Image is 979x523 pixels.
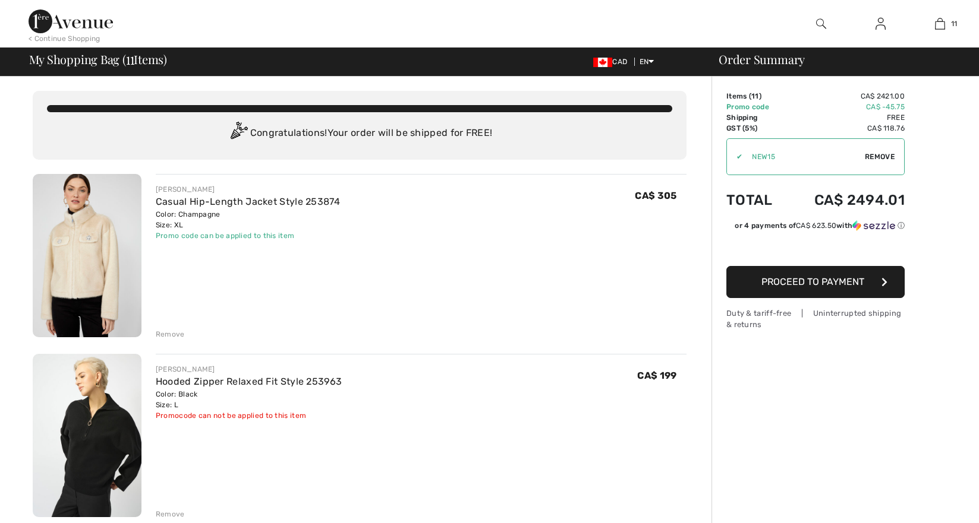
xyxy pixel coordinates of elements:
[29,9,113,33] img: 1ère Avenue
[156,209,340,230] div: Color: Champagne Size: XL
[126,50,134,66] span: 11
[786,91,905,102] td: CA$ 2421.00
[757,183,979,523] iframe: Find more information here
[33,354,141,517] img: Hooded Zipper Relaxed Fit Style 253963
[726,266,905,298] button: Proceed to Payment
[742,139,865,175] input: Promo code
[911,17,969,31] a: 11
[640,58,654,66] span: EN
[726,112,786,123] td: Shipping
[156,196,340,207] a: Casual Hip-Length Jacket Style 253874
[726,102,786,112] td: Promo code
[156,389,342,410] div: Color: Black Size: L
[751,92,759,100] span: 11
[33,174,141,337] img: Casual Hip-Length Jacket Style 253874
[935,17,945,31] img: My Bag
[786,180,905,220] td: CA$ 2494.01
[865,151,895,162] span: Remove
[866,17,895,31] a: Sign In
[726,235,905,262] iframe: PayPal-paypal
[226,122,250,145] img: Congratulation2.svg
[726,220,905,235] div: or 4 payments ofCA$ 623.50withSezzle Click to learn more about Sezzle
[735,220,905,231] div: or 4 payments of with
[726,308,905,330] div: Duty & tariff-free | Uninterrupted shipping & returns
[593,58,612,67] img: Canadian Dollar
[726,91,786,102] td: Items ( )
[156,230,340,241] div: Promo code can be applied to this item
[156,410,342,421] div: Promocode can not be applied to this item
[29,53,168,65] span: My Shopping Bag ( Items)
[704,53,972,65] div: Order Summary
[727,151,742,162] div: ✔
[951,18,958,29] span: 11
[786,102,905,112] td: CA$ -45.75
[156,184,340,195] div: [PERSON_NAME]
[876,17,886,31] img: My Info
[637,370,676,381] span: CA$ 199
[47,122,672,145] div: Congratulations! Your order will be shipped for FREE!
[726,123,786,134] td: GST (5%)
[156,376,342,387] a: Hooded Zipper Relaxed Fit Style 253963
[156,509,185,519] div: Remove
[726,180,786,220] td: Total
[593,58,632,66] span: CAD
[786,112,905,123] td: Free
[635,190,676,201] span: CA$ 305
[156,364,342,375] div: [PERSON_NAME]
[816,17,826,31] img: search the website
[29,33,100,44] div: < Continue Shopping
[786,123,905,134] td: CA$ 118.76
[156,329,185,340] div: Remove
